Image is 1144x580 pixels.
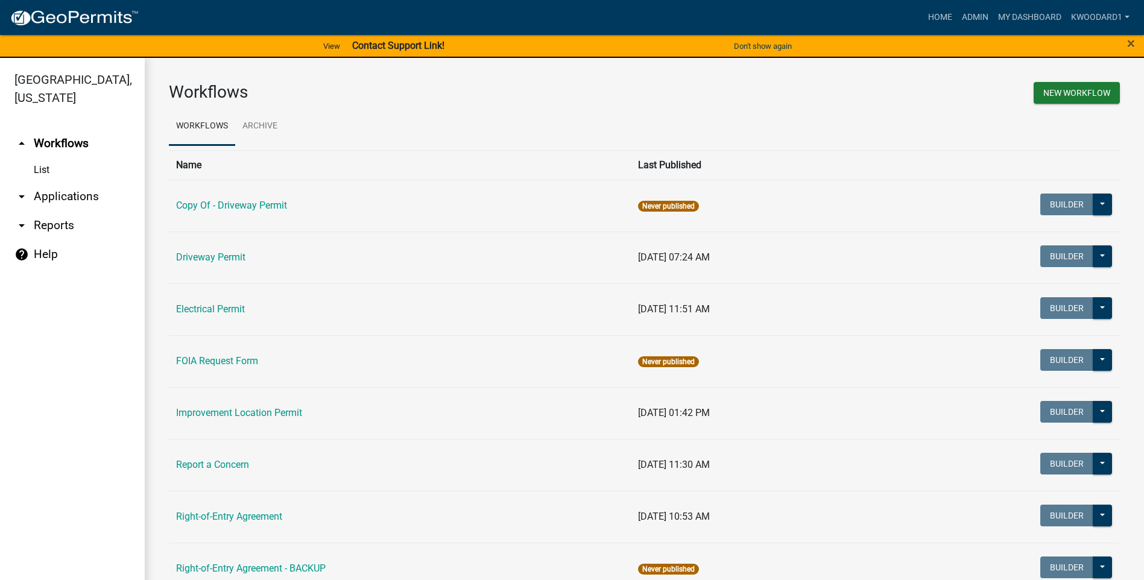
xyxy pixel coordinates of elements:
[729,36,797,56] button: Don't show again
[1040,401,1093,423] button: Builder
[1040,194,1093,215] button: Builder
[169,82,636,102] h3: Workflows
[638,303,710,315] span: [DATE] 11:51 AM
[638,356,699,367] span: Never published
[1066,6,1134,29] a: kwoodard1
[235,107,285,146] a: Archive
[1040,505,1093,526] button: Builder
[176,251,245,263] a: Driveway Permit
[638,251,710,263] span: [DATE] 07:24 AM
[631,150,874,180] th: Last Published
[14,189,29,204] i: arrow_drop_down
[169,150,631,180] th: Name
[1040,245,1093,267] button: Builder
[14,247,29,262] i: help
[176,563,326,574] a: Right-of-Entry Agreement - BACKUP
[14,136,29,151] i: arrow_drop_up
[169,107,235,146] a: Workflows
[318,36,345,56] a: View
[176,303,245,315] a: Electrical Permit
[1034,82,1120,104] button: New Workflow
[1127,35,1135,52] span: ×
[638,564,699,575] span: Never published
[1127,36,1135,51] button: Close
[176,407,302,418] a: Improvement Location Permit
[1040,297,1093,319] button: Builder
[1040,349,1093,371] button: Builder
[1040,453,1093,474] button: Builder
[14,218,29,233] i: arrow_drop_down
[923,6,957,29] a: Home
[638,511,710,522] span: [DATE] 10:53 AM
[176,511,282,522] a: Right-of-Entry Agreement
[352,40,444,51] strong: Contact Support Link!
[957,6,993,29] a: Admin
[176,355,258,367] a: FOIA Request Form
[638,201,699,212] span: Never published
[993,6,1066,29] a: My Dashboard
[176,200,287,211] a: Copy Of - Driveway Permit
[638,459,710,470] span: [DATE] 11:30 AM
[1040,556,1093,578] button: Builder
[638,407,710,418] span: [DATE] 01:42 PM
[176,459,249,470] a: Report a Concern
